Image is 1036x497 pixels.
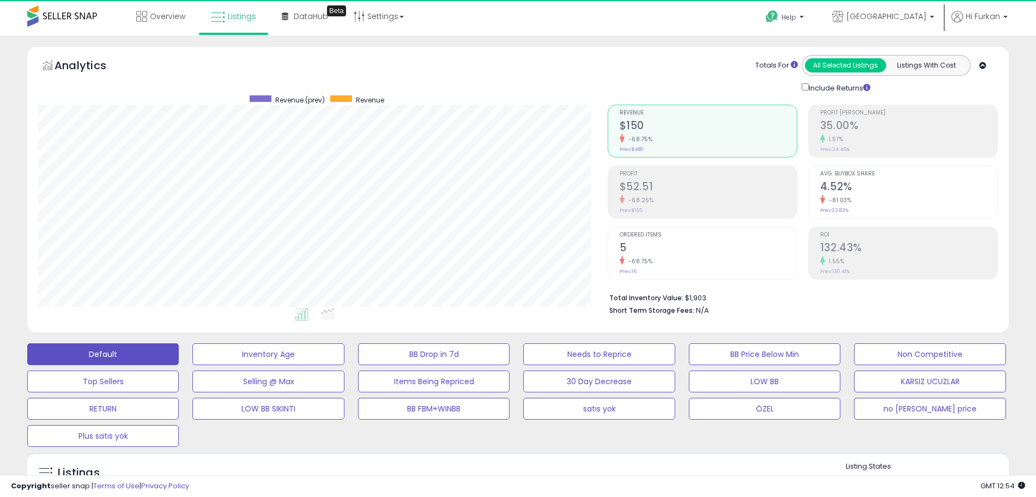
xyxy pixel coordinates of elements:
span: Profit [620,171,797,177]
div: Include Returns [793,81,883,94]
button: Listings With Cost [886,58,967,72]
button: BB FBM+WINBB [358,398,510,420]
button: Selling @ Max [192,371,344,392]
button: 30 Day Decrease [523,371,675,392]
div: Totals For [755,60,798,71]
small: -68.75% [625,257,653,265]
button: Items Being Repriced [358,371,510,392]
button: Plus satıs yok [27,425,179,447]
small: -68.75% [625,135,653,143]
button: Top Sellers [27,371,179,392]
button: Inventory Age [192,343,344,365]
span: [GEOGRAPHIC_DATA] [846,11,926,22]
h5: Analytics [54,58,128,76]
b: Short Term Storage Fees: [609,306,694,315]
span: DataHub [294,11,328,22]
span: Avg. Buybox Share [820,171,997,177]
small: Prev: 130.41% [820,268,850,275]
span: Hi Furkan [966,11,1000,22]
span: Overview [150,11,185,22]
span: Help [781,13,796,22]
a: Terms of Use [93,481,140,491]
button: ÖZEL [689,398,840,420]
b: Total Inventory Value: [609,293,683,302]
h2: 35.00% [820,119,997,134]
small: -81.03% [825,196,852,204]
span: Revenue (prev) [275,95,325,105]
small: Prev: $165 [620,207,643,214]
button: LOW BB [689,371,840,392]
span: ROI [820,232,997,238]
small: -68.26% [625,196,654,204]
button: BB Drop in 7d [358,343,510,365]
h2: $52.51 [620,180,797,195]
label: Deactivated [938,474,979,483]
small: Prev: $480 [620,146,644,153]
span: Revenue [356,95,384,105]
button: RETURN [27,398,179,420]
a: Privacy Policy [141,481,189,491]
span: Revenue [620,110,797,116]
a: Hi Furkan [952,11,1008,35]
small: Prev: 34.46% [820,146,850,153]
h2: 4.52% [820,180,997,195]
span: N/A [696,305,709,316]
p: Listing States: [846,462,1009,472]
button: KARSIZ UCUZLAR [854,371,1005,392]
div: Tooltip anchor [327,5,346,16]
button: LOW BB SIKINTI [192,398,344,420]
span: Ordered Items [620,232,797,238]
li: $1,903 [609,290,990,304]
button: BB Price Below Min [689,343,840,365]
strong: Copyright [11,481,51,491]
span: Profit [PERSON_NAME] [820,110,997,116]
h2: $150 [620,119,797,134]
button: All Selected Listings [805,58,886,72]
h2: 132.43% [820,241,997,256]
label: Active [857,474,877,483]
h2: 5 [620,241,797,256]
small: Prev: 16 [620,268,637,275]
span: Listings [228,11,256,22]
button: satıs yok [523,398,675,420]
h5: Listings [58,465,100,481]
i: Get Help [765,10,779,23]
button: Default [27,343,179,365]
span: 2025-09-8 12:54 GMT [980,481,1025,491]
button: Needs to Reprice [523,343,675,365]
small: 1.55% [825,257,845,265]
a: Help [757,2,815,35]
button: Non Competitive [854,343,1005,365]
div: seller snap | | [11,481,189,492]
small: 1.57% [825,135,844,143]
button: no [PERSON_NAME] price [854,398,1005,420]
small: Prev: 23.83% [820,207,849,214]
